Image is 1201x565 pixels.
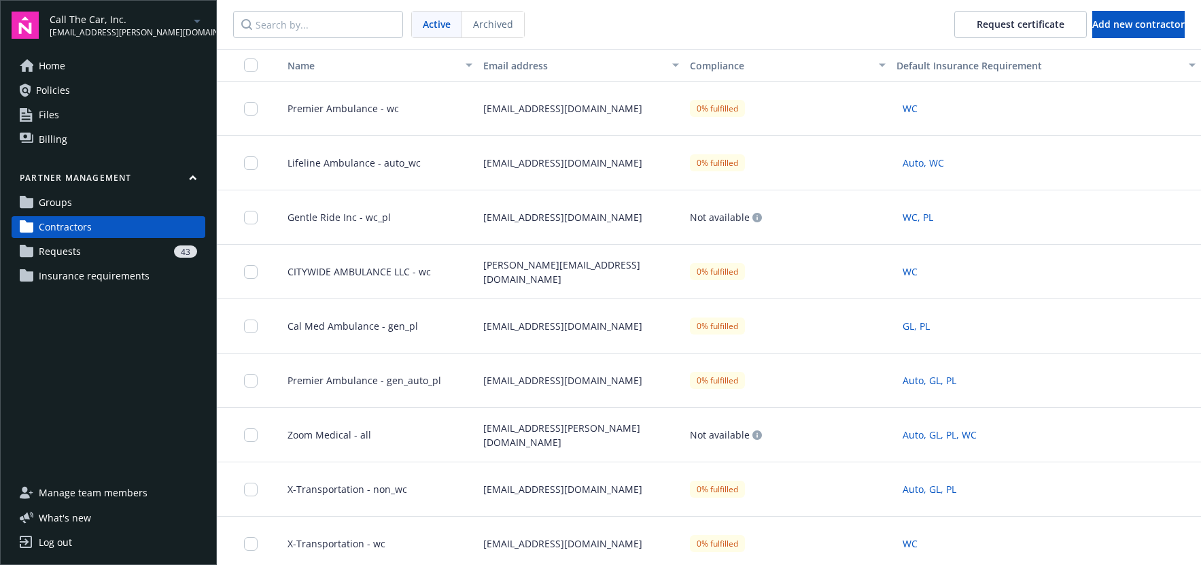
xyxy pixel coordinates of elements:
[12,265,205,287] a: Insurance requirements
[690,430,762,440] div: Not available
[39,104,59,126] span: Files
[897,98,924,119] button: WC
[39,216,92,238] span: Contractors
[277,101,399,116] span: Premier Ambulance - wc
[478,245,684,299] div: [PERSON_NAME][EMAIL_ADDRESS][DOMAIN_NAME]
[233,11,403,38] input: Search by...
[478,82,684,136] div: [EMAIL_ADDRESS][DOMAIN_NAME]
[244,265,258,279] input: Toggle Row Selected
[12,216,205,238] a: Contractors
[897,424,983,445] button: Auto, GL, PL, WC
[423,17,451,31] span: Active
[954,11,1087,38] button: Request certificate
[690,100,745,117] div: 0% fulfilled
[891,49,1201,82] button: Default Insurance Requirement
[244,156,258,170] input: Toggle Row Selected
[690,318,745,335] div: 0% fulfilled
[12,482,205,504] a: Manage team members
[39,532,72,553] div: Log out
[897,207,939,228] button: WC, PL
[903,101,918,116] span: WC
[244,320,258,333] input: Toggle Row Selected
[478,190,684,245] div: [EMAIL_ADDRESS][DOMAIN_NAME]
[897,58,1181,73] div: Default Insurance Requirement
[690,154,745,171] div: 0% fulfilled
[12,241,205,262] a: Requests43
[277,156,421,170] span: Lifeline Ambulance - auto_wc
[12,511,113,525] button: What's new
[174,245,197,258] div: 43
[12,80,205,101] a: Policies
[12,129,205,150] a: Billing
[483,58,664,73] div: Email address
[39,511,91,525] span: What ' s new
[39,482,147,504] span: Manage team members
[478,354,684,408] div: [EMAIL_ADDRESS][DOMAIN_NAME]
[50,27,189,39] span: [EMAIL_ADDRESS][PERSON_NAME][DOMAIN_NAME]
[1092,18,1185,31] span: Add new contractor
[897,152,950,173] button: Auto, WC
[277,482,407,496] span: X-Transportation - non_wc
[244,58,258,72] input: Select all
[12,12,39,39] img: navigator-logo.svg
[12,192,205,213] a: Groups
[478,408,684,462] div: [EMAIL_ADDRESS][PERSON_NAME][DOMAIN_NAME]
[903,319,930,333] span: GL, PL
[478,462,684,517] div: [EMAIL_ADDRESS][DOMAIN_NAME]
[277,264,431,279] span: CITYWIDE AMBULANCE LLC - wc
[277,58,457,73] div: Name
[684,49,891,82] button: Compliance
[903,264,918,279] span: WC
[903,210,933,224] span: WC, PL
[478,49,684,82] button: Email address
[50,12,205,39] button: Call The Car, Inc.[EMAIL_ADDRESS][PERSON_NAME][DOMAIN_NAME]arrowDropDown
[690,58,871,73] div: Compliance
[244,102,258,116] input: Toggle Row Selected
[690,372,745,389] div: 0% fulfilled
[277,319,418,333] span: Cal Med Ambulance - gen_pl
[244,374,258,388] input: Toggle Row Selected
[39,241,81,262] span: Requests
[39,265,150,287] span: Insurance requirements
[1092,11,1185,38] button: Add new contractor
[903,373,956,388] span: Auto, GL, PL
[277,373,441,388] span: Premier Ambulance - gen_auto_pl
[690,535,745,552] div: 0% fulfilled
[277,536,385,551] span: X-Transportation - wc
[39,55,65,77] span: Home
[189,12,205,29] a: arrowDropDown
[277,210,391,224] span: Gentle Ride Inc - wc_pl
[690,481,745,498] div: 0% fulfilled
[897,479,962,500] button: Auto, GL, PL
[244,537,258,551] input: Toggle Row Selected
[977,18,1064,31] span: Request certificate
[897,315,936,337] button: GL, PL
[36,80,70,101] span: Policies
[478,299,684,354] div: [EMAIL_ADDRESS][DOMAIN_NAME]
[897,261,924,282] button: WC
[473,17,513,31] span: Archived
[244,483,258,496] input: Toggle Row Selected
[690,213,762,222] div: Not available
[50,12,189,27] span: Call The Car, Inc.
[39,192,72,213] span: Groups
[12,55,205,77] a: Home
[39,129,67,150] span: Billing
[12,172,205,189] button: Partner management
[897,533,924,554] button: WC
[244,428,258,442] input: Toggle Row Selected
[277,428,371,442] span: Zoom Medical - all
[903,482,956,496] span: Auto, GL, PL
[12,104,205,126] a: Files
[897,370,962,391] button: Auto, GL, PL
[903,536,918,551] span: WC
[690,263,745,280] div: 0% fulfilled
[277,58,457,73] div: Toggle SortBy
[244,211,258,224] input: Toggle Row Selected
[478,136,684,190] div: [EMAIL_ADDRESS][DOMAIN_NAME]
[903,428,977,442] span: Auto, GL, PL, WC
[903,156,944,170] span: Auto, WC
